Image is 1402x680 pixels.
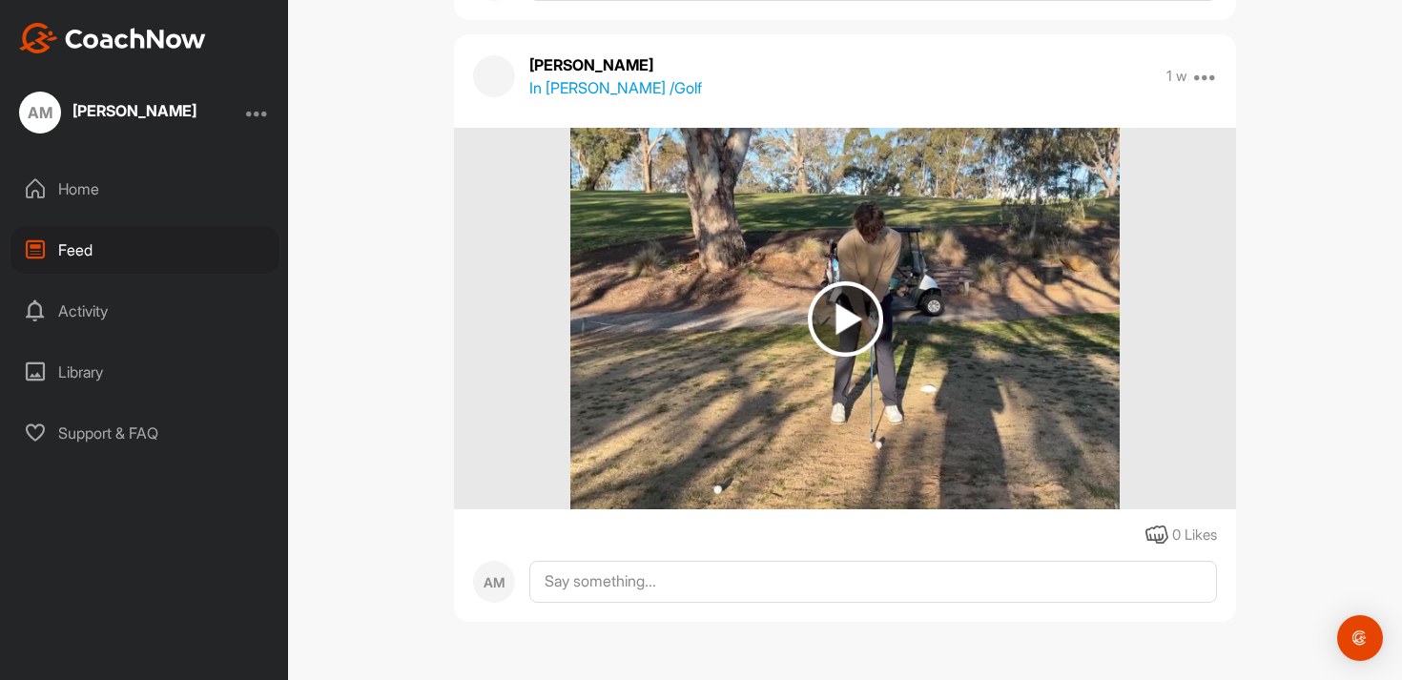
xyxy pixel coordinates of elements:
[1172,525,1217,546] div: 0 Likes
[473,561,515,603] div: AM
[10,165,279,213] div: Home
[1337,615,1383,661] div: Open Intercom Messenger
[808,281,883,357] img: play
[10,348,279,396] div: Library
[529,53,702,76] p: [PERSON_NAME]
[10,287,279,335] div: Activity
[10,226,279,274] div: Feed
[19,92,61,134] div: AM
[1166,67,1187,86] p: 1 w
[72,103,196,118] div: [PERSON_NAME]
[570,128,1119,509] img: media
[529,76,702,99] p: In [PERSON_NAME] / Golf
[19,23,206,53] img: CoachNow
[10,409,279,457] div: Support & FAQ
